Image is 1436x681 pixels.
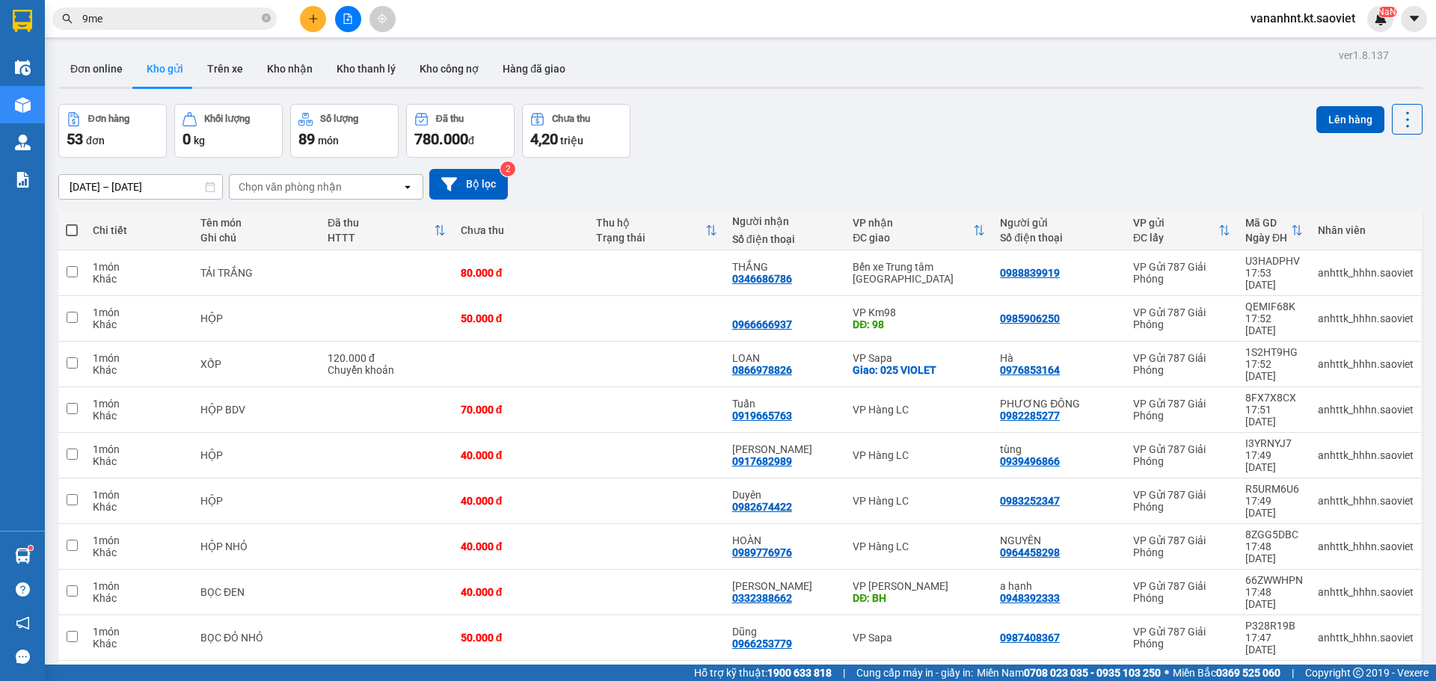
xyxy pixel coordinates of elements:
span: triệu [560,135,583,147]
th: Toggle SortBy [845,211,992,250]
div: THẮNG [732,261,838,273]
th: Toggle SortBy [320,211,453,250]
div: 40.000 đ [461,449,581,461]
div: Khác [93,318,185,330]
span: close-circle [262,13,271,22]
div: Bến xe Trung tâm [GEOGRAPHIC_DATA] [853,261,985,285]
span: đ [468,135,474,147]
button: Lên hàng [1316,106,1384,133]
div: 1 món [93,306,185,318]
div: DĐ: BH [853,592,985,604]
div: 17:47 [DATE] [1245,632,1303,656]
span: món [318,135,339,147]
div: VP Hàng LC [853,404,985,416]
div: 17:53 [DATE] [1245,267,1303,291]
div: VP Km98 [853,306,985,318]
div: VP Gửi 787 Giải Phóng [1133,306,1230,330]
div: Khác [93,410,185,422]
input: Tìm tên, số ĐT hoặc mã đơn [82,10,259,27]
div: Khác [93,455,185,467]
div: P328R19B [1245,620,1303,632]
div: 0939496866 [1000,455,1060,467]
img: warehouse-icon [15,548,31,564]
div: VP Hàng LC [853,449,985,461]
div: Nhân viên [1318,224,1414,236]
div: PHƯƠNG ĐÔNG [1000,398,1118,410]
div: ver 1.8.137 [1339,47,1389,64]
div: 0989776976 [732,546,792,558]
div: anhttk_hhhn.saoviet [1318,267,1414,279]
div: anhttk_hhhn.saoviet [1318,540,1414,552]
div: 0919665763 [732,410,792,422]
div: U3HADPHV [1245,255,1303,267]
div: anhttk_hhhn.saoviet [1318,404,1414,416]
div: VP Sapa [853,352,985,364]
button: Bộ lọc [429,169,508,200]
div: 17:48 [DATE] [1245,540,1303,564]
div: 0332388662 [732,592,792,604]
span: 780.000 [414,130,468,148]
div: 0866978826 [732,364,792,376]
div: 1 món [93,261,185,273]
div: VP Gửi 787 Giải Phóng [1133,398,1230,422]
div: VP [PERSON_NAME] [853,580,985,592]
div: QEMIF68K [1245,301,1303,312]
div: Chung [732,443,838,455]
div: HỘP [200,495,313,507]
div: VP nhận [853,217,973,229]
div: 0988839919 [1000,267,1060,279]
div: BỌC ĐỎ NHỎ [200,632,313,644]
div: DĐ: 98 [853,318,985,330]
div: DUY NGUYỄN [732,580,838,592]
div: 0966666937 [732,318,792,330]
button: Hàng đã giao [491,51,577,87]
div: VP Gửi 787 Giải Phóng [1133,534,1230,558]
span: message [16,650,30,664]
div: 1S2HT9HG [1245,346,1303,358]
button: aim [369,6,396,32]
div: VP Gửi 787 Giải Phóng [1133,443,1230,467]
span: aim [377,13,387,24]
div: 50.000 đ [461,312,581,324]
div: Chuyển khoản [328,364,446,376]
div: 120.000 đ [328,352,446,364]
span: ⚪️ [1165,670,1169,676]
div: Trạng thái [596,232,705,244]
span: caret-down [1408,12,1421,25]
div: 8ZGG5DBC [1245,529,1303,540]
div: 50.000 đ [461,632,581,644]
div: 0982674422 [732,501,792,513]
button: Kho thanh lý [325,51,408,87]
div: anhttk_hhhn.saoviet [1318,449,1414,461]
span: question-circle [16,582,30,597]
div: TẢI TRẮNG [200,267,313,279]
div: 40.000 đ [461,586,581,598]
div: anhttk_hhhn.saoviet [1318,358,1414,370]
button: Số lượng89món [290,104,399,158]
span: plus [308,13,319,24]
span: 89 [298,130,315,148]
div: VP Hàng LC [853,540,985,552]
sup: NaN [1378,7,1396,17]
div: Chọn văn phòng nhận [239,179,342,194]
div: BỌC ĐEN [200,586,313,598]
div: anhttk_hhhn.saoviet [1318,495,1414,507]
div: 0987408367 [1000,632,1060,644]
div: Hà [1000,352,1118,364]
img: warehouse-icon [15,135,31,150]
button: Chưa thu4,20 triệu [522,104,630,158]
div: 0964458298 [1000,546,1060,558]
div: Thu hộ [596,217,705,229]
div: 1 món [93,534,185,546]
div: anhttk_hhhn.saoviet [1318,312,1414,324]
div: 0976853164 [1000,364,1060,376]
button: Kho gửi [135,51,195,87]
span: 0 [182,130,191,148]
img: logo-vxr [13,10,32,32]
button: Kho công nợ [408,51,491,87]
div: 8FX7X8CX [1245,392,1303,404]
div: VP Gửi 787 Giải Phóng [1133,352,1230,376]
span: Miền Bắc [1173,665,1280,681]
div: 70.000 đ [461,404,581,416]
span: 53 [67,130,83,148]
